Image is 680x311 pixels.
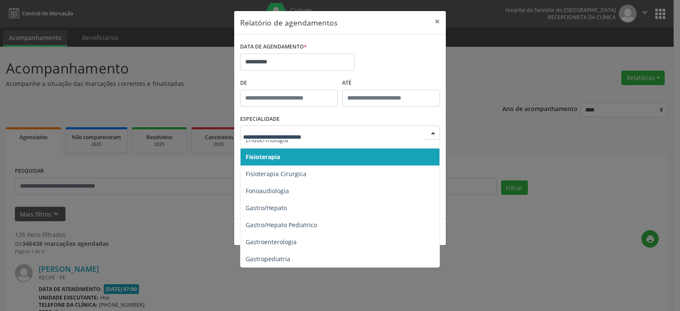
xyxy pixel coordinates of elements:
[246,153,280,161] span: Fisioterapia
[429,11,446,32] button: Close
[240,113,280,126] label: ESPECIALIDADE
[246,238,297,246] span: Gastroenterologia
[240,17,337,28] h5: Relatório de agendamentos
[246,204,287,212] span: Gastro/Hepato
[240,40,307,54] label: DATA DE AGENDAMENTO
[246,221,317,229] span: Gastro/Hepato Pediatrico
[240,77,338,90] label: De
[246,187,289,195] span: Fonoaudiologia
[246,255,290,263] span: Gastropediatria
[246,136,288,144] span: Endocrinologia
[246,170,306,178] span: Fisioterapia Cirurgica
[342,77,440,90] label: ATÉ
